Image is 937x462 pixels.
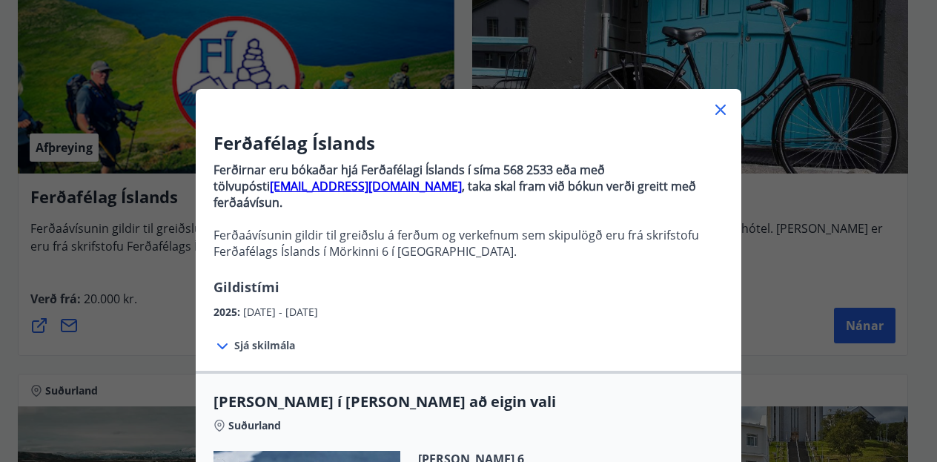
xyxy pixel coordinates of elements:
[213,227,724,260] p: Ferðaávísunin gildir til greiðslu á ferðum og verkefnum sem skipulögð eru frá skrifstofu Ferðafél...
[270,178,462,194] a: [EMAIL_ADDRESS][DOMAIN_NAME]
[213,162,605,194] strong: Ferðirnar eru bókaðar hjá Ferðafélagi Íslands í síma 568 2533 eða með tölvupósti
[243,305,318,319] span: [DATE] - [DATE]
[234,338,295,353] span: Sjá skilmála
[213,178,696,211] strong: , taka skal fram við bókun verði greitt með ferðaávísun.
[213,305,243,319] span: 2025 :
[228,418,281,433] span: Suðurland
[213,131,724,156] h3: Ferðafélag Íslands
[213,392,724,412] span: [PERSON_NAME] í [PERSON_NAME] að eigin vali
[213,278,279,296] span: Gildistími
